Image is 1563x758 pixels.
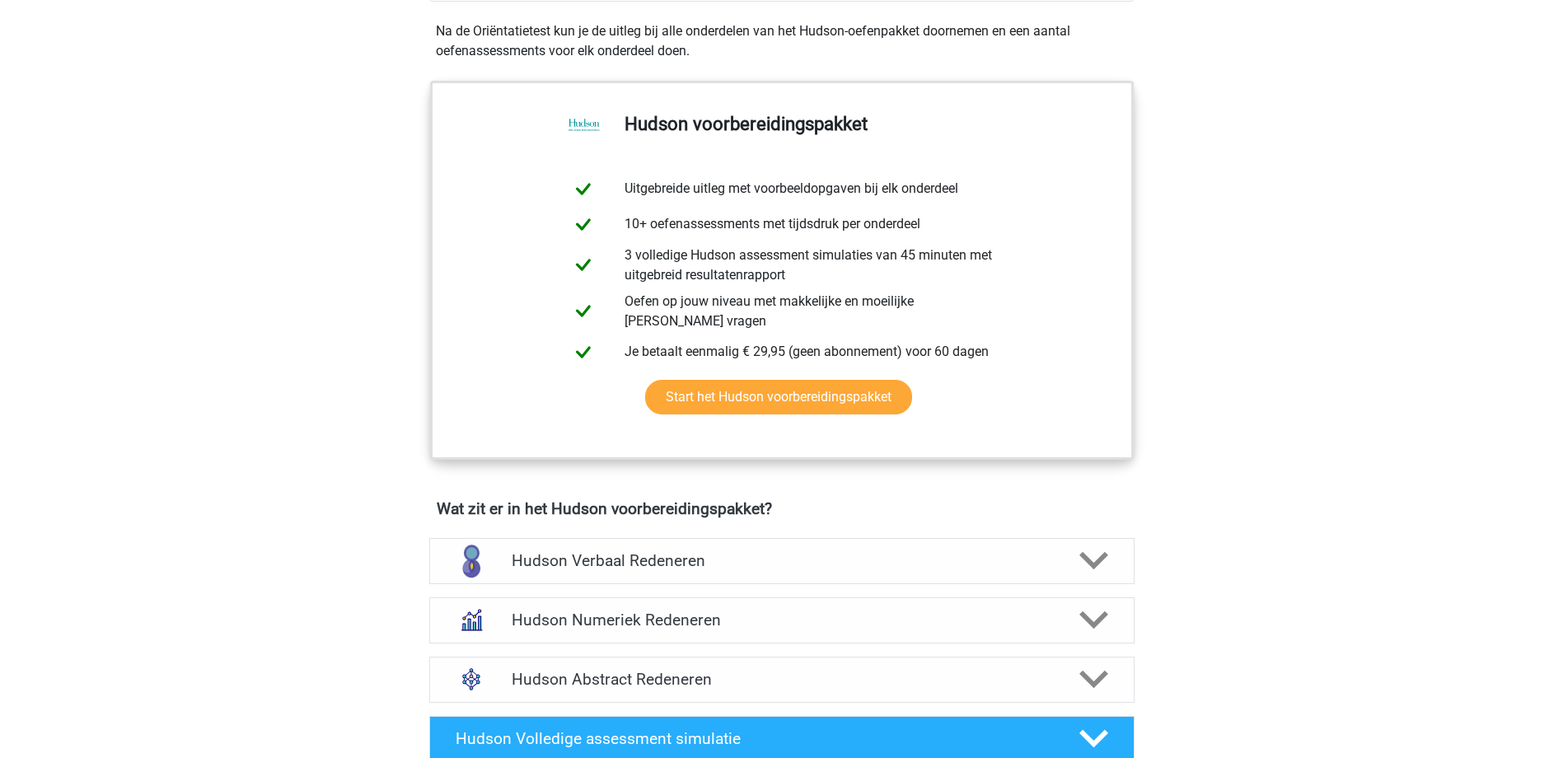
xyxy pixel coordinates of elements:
a: Start het Hudson voorbereidingspakket [645,380,912,414]
h4: Wat zit er in het Hudson voorbereidingspakket? [437,499,1127,518]
img: verbaal redeneren [450,540,493,583]
h4: Hudson Abstract Redeneren [512,670,1051,689]
img: numeriek redeneren [450,598,493,641]
a: verbaal redeneren Hudson Verbaal Redeneren [423,538,1141,584]
h4: Hudson Verbaal Redeneren [512,551,1051,570]
a: abstract redeneren Hudson Abstract Redeneren [423,657,1141,703]
img: abstract redeneren [450,657,493,700]
a: numeriek redeneren Hudson Numeriek Redeneren [423,597,1141,643]
h4: Hudson Volledige assessment simulatie [456,729,1052,748]
h4: Hudson Numeriek Redeneren [512,611,1051,629]
div: Na de Oriëntatietest kun je de uitleg bij alle onderdelen van het Hudson-oefenpakket doornemen en... [429,21,1135,61]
